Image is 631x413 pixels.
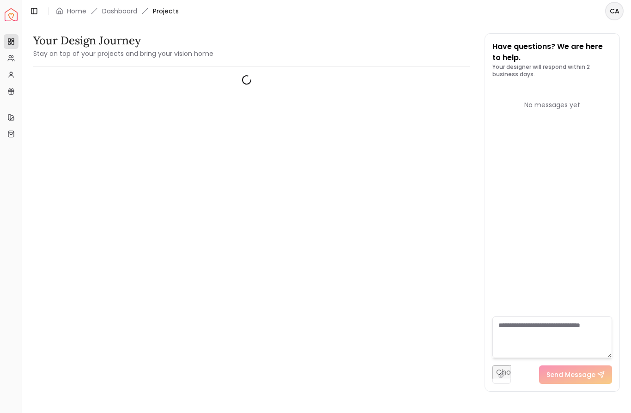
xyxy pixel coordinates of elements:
[5,8,18,21] img: Spacejoy Logo
[5,8,18,21] a: Spacejoy
[492,100,613,109] div: No messages yet
[605,2,624,20] button: CA
[606,3,623,19] span: CA
[492,63,613,78] p: Your designer will respond within 2 business days.
[102,6,137,16] a: Dashboard
[33,33,213,48] h3: Your Design Journey
[67,6,86,16] a: Home
[153,6,179,16] span: Projects
[56,6,179,16] nav: breadcrumb
[492,41,613,63] p: Have questions? We are here to help.
[33,49,213,58] small: Stay on top of your projects and bring your vision home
